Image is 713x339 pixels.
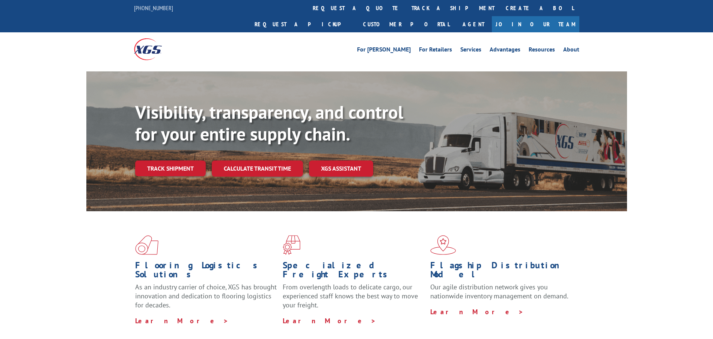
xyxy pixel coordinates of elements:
[430,307,524,316] a: Learn More >
[283,235,300,255] img: xgs-icon-focused-on-flooring-red
[135,261,277,283] h1: Flooring Logistics Solutions
[309,160,373,177] a: XGS ASSISTANT
[135,283,277,309] span: As an industry carrier of choice, XGS has brought innovation and dedication to flooring logistics...
[357,47,411,55] a: For [PERSON_NAME]
[135,235,158,255] img: xgs-icon-total-supply-chain-intelligence-red
[455,16,492,32] a: Agent
[135,100,403,145] b: Visibility, transparency, and control for your entire supply chain.
[529,47,555,55] a: Resources
[430,283,568,300] span: Our agile distribution network gives you nationwide inventory management on demand.
[419,47,452,55] a: For Retailers
[357,16,455,32] a: Customer Portal
[492,16,579,32] a: Join Our Team
[430,261,572,283] h1: Flagship Distribution Model
[430,235,456,255] img: xgs-icon-flagship-distribution-model-red
[135,316,229,325] a: Learn More >
[283,283,425,316] p: From overlength loads to delicate cargo, our experienced staff knows the best way to move your fr...
[249,16,357,32] a: Request a pickup
[563,47,579,55] a: About
[460,47,481,55] a: Services
[212,160,303,177] a: Calculate transit time
[283,316,376,325] a: Learn More >
[135,160,206,176] a: Track shipment
[490,47,520,55] a: Advantages
[283,261,425,283] h1: Specialized Freight Experts
[134,4,173,12] a: [PHONE_NUMBER]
